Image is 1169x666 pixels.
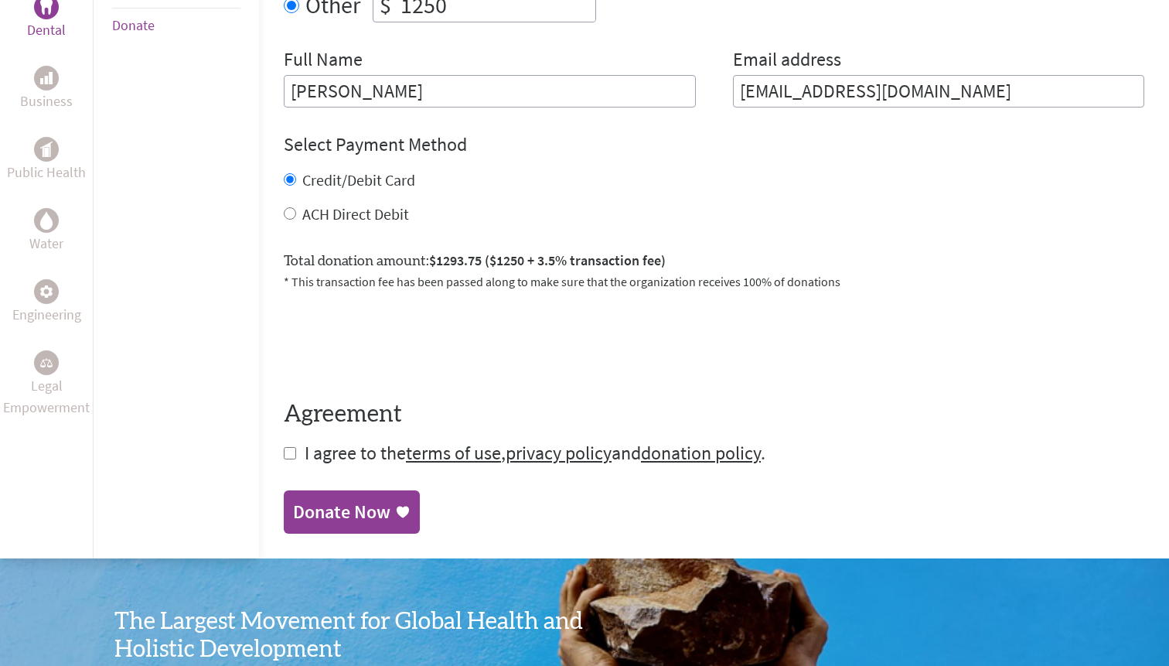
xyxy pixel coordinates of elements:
p: Water [29,233,63,254]
a: Public HealthPublic Health [7,137,86,183]
p: Public Health [7,162,86,183]
p: Legal Empowerment [3,375,90,418]
h4: Agreement [284,401,1144,429]
span: I agree to the , and . [305,441,765,465]
iframe: reCAPTCHA [284,309,519,370]
div: Public Health [34,137,59,162]
img: Legal Empowerment [40,358,53,367]
a: Donate Now [284,490,420,534]
img: Water [40,211,53,229]
p: * This transaction fee has been passed along to make sure that the organization receives 100% of ... [284,272,1144,291]
img: Engineering [40,285,53,297]
input: Enter Full Name [284,75,696,108]
li: Donate [112,9,240,43]
a: terms of use [406,441,501,465]
label: ACH Direct Debit [302,204,409,224]
a: WaterWater [29,208,63,254]
h4: Select Payment Method [284,132,1144,157]
div: Legal Empowerment [34,350,59,375]
a: BusinessBusiness [20,66,73,112]
label: Full Name [284,47,363,75]
img: Public Health [40,142,53,157]
label: Email address [733,47,841,75]
a: donation policy [641,441,761,465]
a: privacy policy [506,441,612,465]
div: Business [34,66,59,91]
p: Engineering [12,304,81,326]
label: Total donation amount: [284,250,666,272]
a: Legal EmpowermentLegal Empowerment [3,350,90,418]
p: Business [20,91,73,112]
h3: The Largest Movement for Global Health and Holistic Development [114,608,584,664]
span: $1293.75 ($1250 + 3.5% transaction fee) [429,251,666,269]
div: Donate Now [293,500,390,524]
div: Water [34,208,59,233]
img: Business [40,72,53,84]
input: Your Email [733,75,1145,108]
label: Credit/Debit Card [302,170,415,190]
div: Engineering [34,279,59,304]
a: EngineeringEngineering [12,279,81,326]
p: Dental [27,19,66,41]
a: Donate [112,16,155,34]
